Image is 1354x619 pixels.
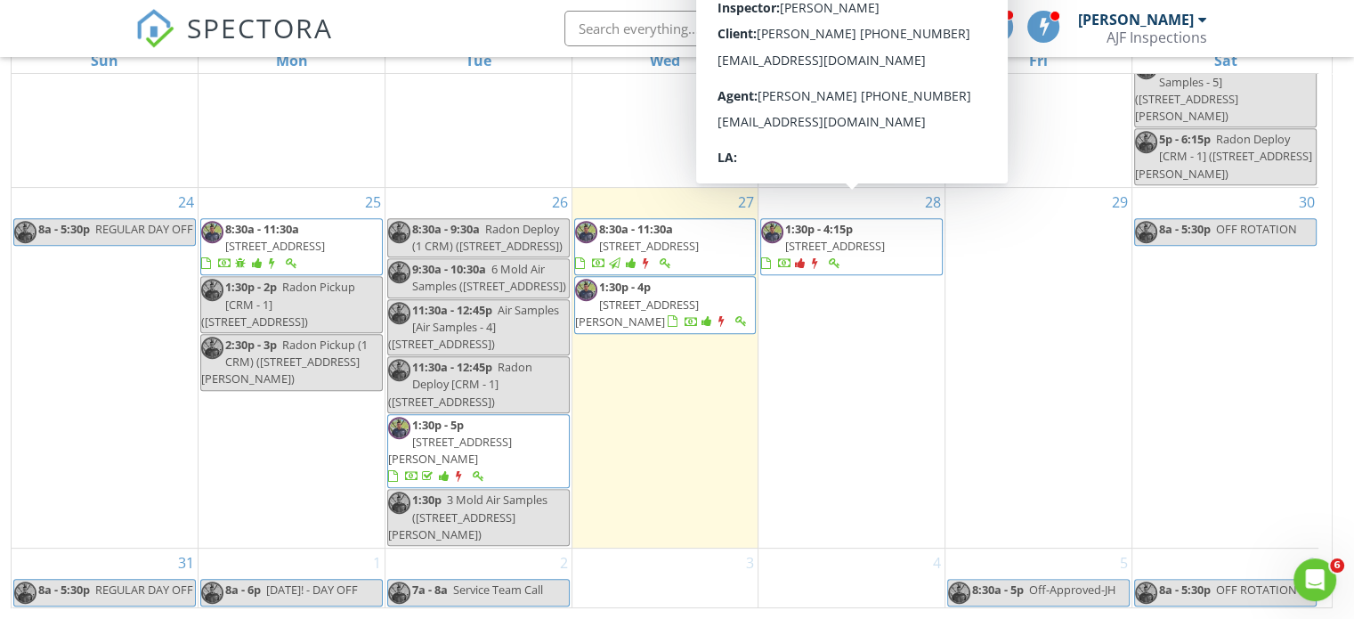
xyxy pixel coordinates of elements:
span: 8a - 5:30p [38,582,90,598]
td: Go to September 2, 2025 [385,549,572,609]
span: 8a - 5:30p [38,221,90,237]
a: Go to August 28, 2025 [921,188,945,216]
span: Air Samples [Air Samples - 4] ([STREET_ADDRESS]) [388,302,559,352]
td: Go to August 27, 2025 [572,187,758,548]
td: Go to August 26, 2025 [385,187,572,548]
span: 9:30a - 10:30a [412,261,486,277]
span: 1:30p - 2p [225,279,277,295]
a: Tuesday [462,48,495,73]
a: 1:30p - 5p [STREET_ADDRESS][PERSON_NAME] [388,417,512,485]
a: Go to August 25, 2025 [361,188,385,216]
td: Go to September 5, 2025 [945,549,1132,609]
td: Go to September 6, 2025 [1131,549,1318,609]
a: Go to September 1, 2025 [369,549,385,577]
a: 8:30a - 11:30a [STREET_ADDRESS] [574,218,757,276]
span: 1:30p - 4p [599,279,651,295]
td: Go to September 1, 2025 [199,549,385,609]
img: 0.jpg [948,582,970,604]
span: [STREET_ADDRESS][PERSON_NAME] [575,297,699,330]
img: 0.jpg [1135,131,1157,153]
img: The Best Home Inspection Software - Spectora [135,9,174,48]
img: 0.jpg [761,221,783,243]
span: SPECTORA [187,9,333,46]
img: 0.jpg [201,337,223,359]
a: Go to September 6, 2025 [1303,549,1318,577]
span: 8:30a - 11:30a [599,221,673,237]
a: Thursday [834,48,869,73]
span: 11:30a - 12:45p [412,302,492,318]
td: Go to August 30, 2025 [1131,187,1318,548]
a: 8:30a - 11:30a [STREET_ADDRESS] [200,218,383,276]
a: Sunday [87,48,122,73]
img: 0.jpg [388,417,410,439]
span: Radon Pickup (1 CRM) ([STREET_ADDRESS][PERSON_NAME]) [201,337,368,387]
a: Go to August 26, 2025 [548,188,572,216]
img: 0.jpg [388,302,410,324]
span: 1:30p [412,492,442,508]
td: Go to September 4, 2025 [758,549,945,609]
img: 0.jpg [1135,582,1157,604]
td: Go to August 31, 2025 [12,549,199,609]
span: Radon Deploy [CRM - 1] ([STREET_ADDRESS]) [761,56,916,106]
span: Radon Deploy (1 CRM) ([STREET_ADDRESS]) [412,221,563,254]
a: 1:30p - 5p [STREET_ADDRESS][PERSON_NAME] [387,414,570,489]
span: 1:30p - 4:15p [785,221,853,237]
span: [DATE]! - DAY OFF [266,582,358,598]
span: Service Team Call [453,582,543,598]
a: Saturday [1210,48,1240,73]
div: [PERSON_NAME] [1078,11,1194,29]
span: OFF ROTATION [1216,582,1297,598]
span: Off-Approved-JH [1029,582,1115,598]
a: 8:30a - 11:30a [STREET_ADDRESS] [575,221,699,271]
span: [STREET_ADDRESS] [599,238,699,254]
span: Radon Deploy [CRM - 1] ([STREET_ADDRESS]) [388,359,532,409]
span: Air Samples [Air Samples - 5] ([STREET_ADDRESS][PERSON_NAME]) [1135,57,1298,125]
span: 8a - 6p [225,582,261,598]
a: 1:30p - 4:15p [STREET_ADDRESS] [760,218,943,276]
span: 8:30a - 5p [972,582,1024,598]
img: 0.jpg [575,279,597,301]
span: [STREET_ADDRESS] [785,238,885,254]
span: 2:30p - 3p [225,337,277,353]
span: 1:30p - 5p [412,417,464,433]
span: 3 Mold Air Samples ([STREET_ADDRESS][PERSON_NAME]) [388,492,547,542]
img: 0.jpg [388,582,410,604]
span: Radon Pickup [CRM - 1] ([STREET_ADDRESS]) [201,279,355,329]
a: Go to August 29, 2025 [1108,188,1131,216]
a: Go to August 31, 2025 [174,549,198,577]
img: 0.jpg [388,261,410,283]
img: 0.jpg [575,221,597,243]
img: 0.jpg [14,221,36,243]
a: 8:30a - 11:30a [STREET_ADDRESS] [201,221,325,271]
span: [STREET_ADDRESS] [225,238,325,254]
span: 8:30a - 9:30a [412,221,480,237]
iframe: Intercom live chat [1293,558,1336,601]
img: 0.jpg [1135,221,1157,243]
img: 0.jpg [201,582,223,604]
a: Friday [1026,48,1051,73]
a: Go to August 27, 2025 [734,188,758,216]
a: Go to September 3, 2025 [742,549,758,577]
img: 0.jpg [201,279,223,301]
span: 8a - 5:30p [1159,221,1211,237]
span: 8a - 5:30p [1159,582,1211,598]
a: Wednesday [646,48,684,73]
td: Go to August 29, 2025 [945,187,1132,548]
a: Go to September 5, 2025 [1116,549,1131,577]
a: Go to August 30, 2025 [1295,188,1318,216]
span: 7a - 8a [412,582,448,598]
span: 6 [1330,558,1344,573]
a: 1:30p - 4p [STREET_ADDRESS][PERSON_NAME] [575,279,750,329]
img: 0.jpg [388,221,410,243]
input: Search everything... [564,11,920,46]
span: OFF ROTATION [1216,221,1297,237]
img: 0.jpg [14,582,36,604]
span: Radon Deploy [CRM - 1] ([STREET_ADDRESS][PERSON_NAME]) [1135,131,1312,181]
span: REGULAR DAY OFF [95,582,193,598]
img: 0.jpg [201,221,223,243]
img: 0.jpg [388,359,410,381]
span: 6 Mold Air Samples ([STREET_ADDRESS]) [412,261,566,294]
a: Go to September 4, 2025 [929,549,945,577]
a: Go to September 2, 2025 [556,549,572,577]
a: 1:30p - 4:15p [STREET_ADDRESS] [761,221,885,271]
